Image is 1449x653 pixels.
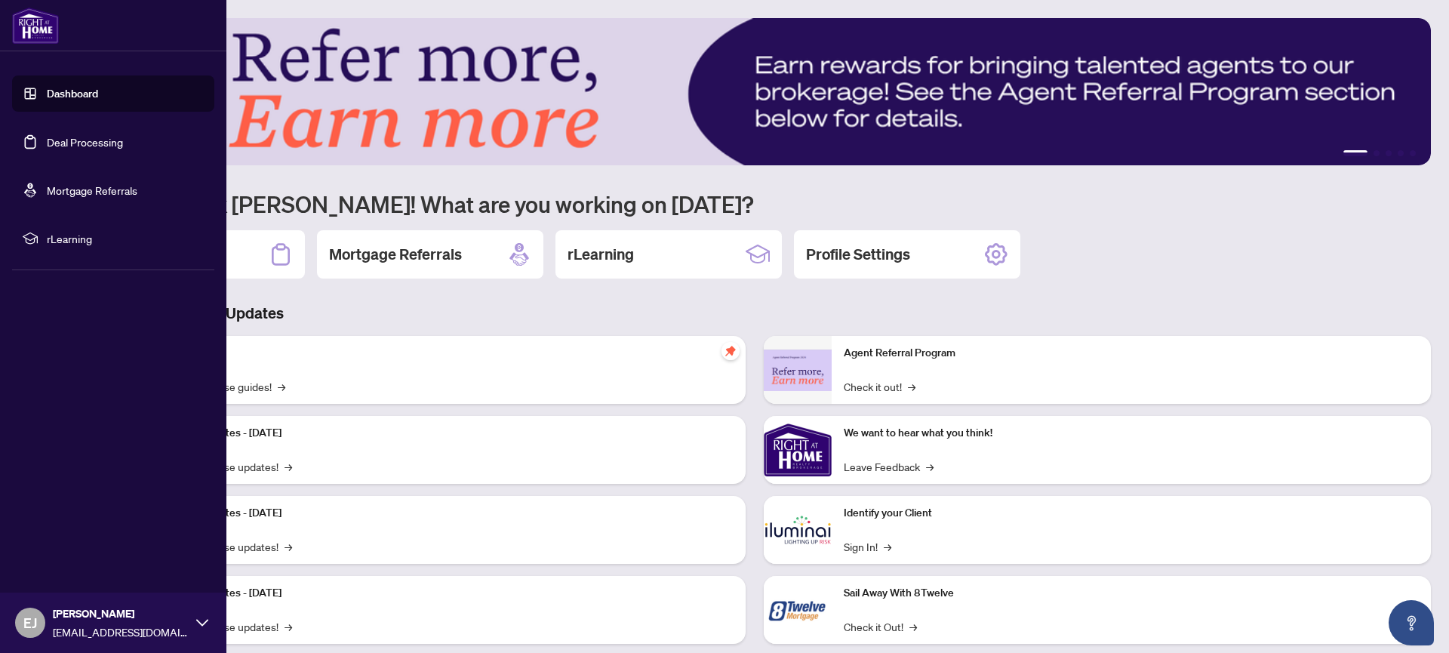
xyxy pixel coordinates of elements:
[844,505,1419,522] p: Identify your Client
[47,87,98,100] a: Dashboard
[12,8,59,44] img: logo
[909,618,917,635] span: →
[1386,150,1392,156] button: 3
[278,378,285,395] span: →
[78,303,1431,324] h3: Brokerage & Industry Updates
[844,458,934,475] a: Leave Feedback→
[285,458,292,475] span: →
[285,618,292,635] span: →
[844,538,891,555] a: Sign In!→
[47,230,204,247] span: rLearning
[844,618,917,635] a: Check it Out!→
[53,605,189,622] span: [PERSON_NAME]
[53,624,189,640] span: [EMAIL_ADDRESS][DOMAIN_NAME]
[764,496,832,564] img: Identify your Client
[844,345,1419,362] p: Agent Referral Program
[47,183,137,197] a: Mortgage Referrals
[764,350,832,391] img: Agent Referral Program
[158,425,734,442] p: Platform Updates - [DATE]
[1389,600,1434,645] button: Open asap
[158,345,734,362] p: Self-Help
[764,416,832,484] img: We want to hear what you think!
[908,378,915,395] span: →
[764,576,832,644] img: Sail Away With 8Twelve
[158,505,734,522] p: Platform Updates - [DATE]
[1410,150,1416,156] button: 5
[844,378,915,395] a: Check it out!→
[1343,150,1367,156] button: 1
[158,585,734,602] p: Platform Updates - [DATE]
[806,244,910,265] h2: Profile Settings
[285,538,292,555] span: →
[78,18,1431,165] img: Slide 0
[568,244,634,265] h2: rLearning
[926,458,934,475] span: →
[329,244,462,265] h2: Mortgage Referrals
[78,189,1431,218] h1: Welcome back [PERSON_NAME]! What are you working on [DATE]?
[47,135,123,149] a: Deal Processing
[844,425,1419,442] p: We want to hear what you think!
[884,538,891,555] span: →
[1374,150,1380,156] button: 2
[23,612,37,633] span: EJ
[721,342,740,360] span: pushpin
[844,585,1419,602] p: Sail Away With 8Twelve
[1398,150,1404,156] button: 4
